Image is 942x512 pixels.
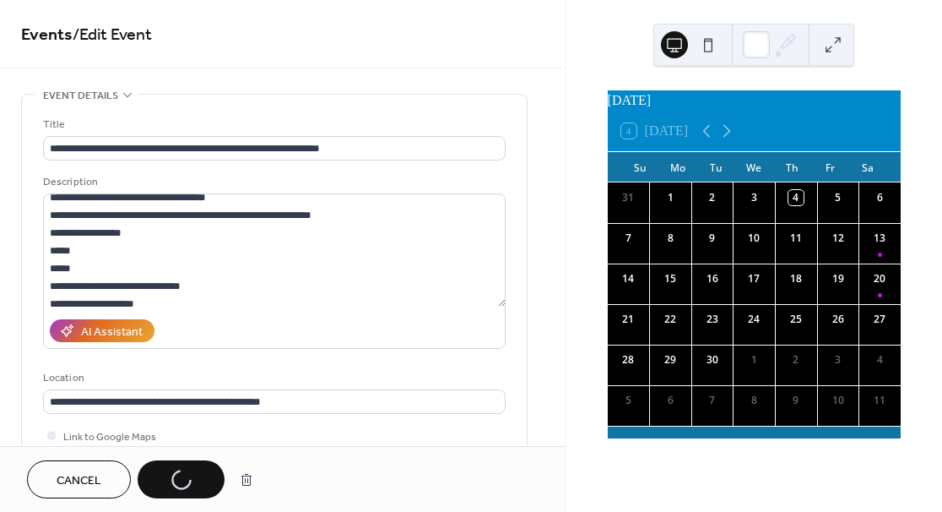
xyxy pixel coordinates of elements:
[788,393,804,408] div: 9
[746,190,761,205] div: 3
[43,87,118,105] span: Event details
[663,190,678,205] div: 1
[620,271,636,286] div: 14
[50,319,154,342] button: AI Assistant
[831,312,846,327] div: 26
[849,152,887,182] div: Sa
[620,352,636,368] div: 28
[608,90,901,111] div: [DATE]
[831,231,846,246] div: 12
[705,312,720,327] div: 23
[735,152,773,182] div: We
[620,190,636,205] div: 31
[663,271,678,286] div: 15
[788,231,804,246] div: 11
[705,190,720,205] div: 2
[831,271,846,286] div: 19
[746,231,761,246] div: 10
[663,352,678,368] div: 29
[63,428,156,446] span: Link to Google Maps
[705,393,720,408] div: 7
[73,19,152,52] span: / Edit Event
[773,152,811,182] div: Th
[831,190,846,205] div: 5
[659,152,697,182] div: Mo
[705,231,720,246] div: 9
[663,312,678,327] div: 22
[872,393,887,408] div: 11
[746,393,761,408] div: 8
[620,393,636,408] div: 5
[663,231,678,246] div: 8
[43,116,502,133] div: Title
[831,352,846,368] div: 3
[43,173,502,191] div: Description
[663,393,678,408] div: 6
[788,352,804,368] div: 2
[788,271,804,286] div: 18
[788,312,804,327] div: 25
[831,393,846,408] div: 10
[697,152,735,182] div: Tu
[872,271,887,286] div: 20
[746,352,761,368] div: 1
[27,460,131,498] button: Cancel
[788,190,804,205] div: 4
[43,369,502,387] div: Location
[872,312,887,327] div: 27
[57,472,101,490] span: Cancel
[21,19,73,52] a: Events
[811,152,849,182] div: Fr
[872,231,887,246] div: 13
[746,271,761,286] div: 17
[620,312,636,327] div: 21
[81,324,143,341] div: AI Assistant
[620,231,636,246] div: 7
[705,271,720,286] div: 16
[872,352,887,368] div: 4
[746,312,761,327] div: 24
[621,152,659,182] div: Su
[705,352,720,368] div: 30
[872,190,887,205] div: 6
